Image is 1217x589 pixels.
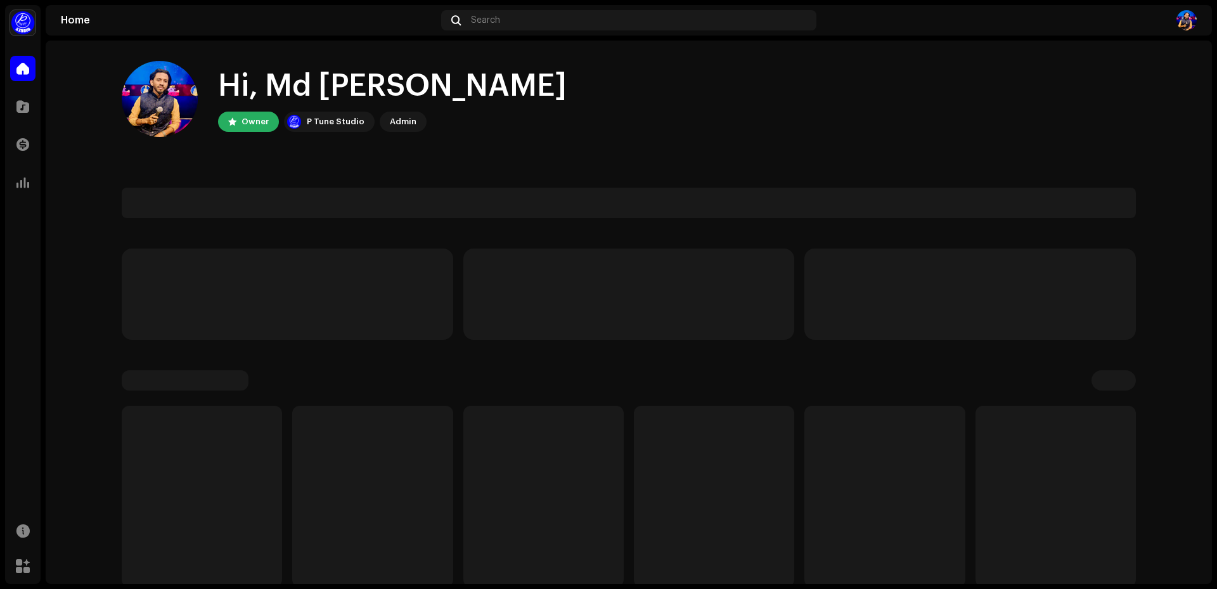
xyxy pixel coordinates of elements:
img: a1dd4b00-069a-4dd5-89ed-38fbdf7e908f [10,10,35,36]
div: Home [61,15,436,25]
span: Search [471,15,500,25]
div: Owner [241,114,269,129]
img: 10b350c1-3ed0-4a6f-b33d-275fc2811397 [122,61,198,137]
div: Hi, Md [PERSON_NAME] [218,66,567,107]
img: a1dd4b00-069a-4dd5-89ed-38fbdf7e908f [287,114,302,129]
div: Admin [390,114,416,129]
img: 10b350c1-3ed0-4a6f-b33d-275fc2811397 [1176,10,1197,30]
div: P Tune Studio [307,114,364,129]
